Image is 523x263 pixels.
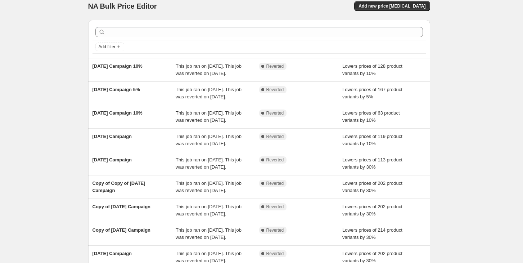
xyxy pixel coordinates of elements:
[93,157,132,162] span: [DATE] Campaign
[266,110,284,116] span: Reverted
[342,180,402,193] span: Lowers prices of 202 product variants by 30%
[176,134,242,146] span: This job ran on [DATE]. This job was reverted on [DATE].
[93,63,143,69] span: [DATE] Campaign 10%
[93,87,140,92] span: [DATE] Campaign 5%
[342,110,400,123] span: Lowers prices of 63 product variants by 10%
[99,44,116,50] span: Add filter
[93,204,151,209] span: Copy of [DATE] Campaign
[266,180,284,186] span: Reverted
[342,204,402,217] span: Lowers prices of 202 product variants by 30%
[176,110,242,123] span: This job ran on [DATE]. This job was reverted on [DATE].
[93,110,143,116] span: [DATE] Campaign 10%
[342,157,402,170] span: Lowers prices of 113 product variants by 30%
[342,134,402,146] span: Lowers prices of 119 product variants by 10%
[266,157,284,163] span: Reverted
[176,63,242,76] span: This job ran on [DATE]. This job was reverted on [DATE].
[342,63,402,76] span: Lowers prices of 128 product variants by 10%
[342,87,402,99] span: Lowers prices of 167 product variants by 5%
[93,180,145,193] span: Copy of Copy of [DATE] Campaign
[176,227,242,240] span: This job ran on [DATE]. This job was reverted on [DATE].
[176,157,242,170] span: This job ran on [DATE]. This job was reverted on [DATE].
[176,204,242,217] span: This job ran on [DATE]. This job was reverted on [DATE].
[93,134,132,139] span: [DATE] Campaign
[95,43,124,51] button: Add filter
[266,87,284,93] span: Reverted
[342,227,402,240] span: Lowers prices of 214 product variants by 30%
[266,63,284,69] span: Reverted
[266,204,284,210] span: Reverted
[266,251,284,257] span: Reverted
[93,251,132,256] span: [DATE] Campaign
[176,87,242,99] span: This job ran on [DATE]. This job was reverted on [DATE].
[176,180,242,193] span: This job ran on [DATE]. This job was reverted on [DATE].
[93,227,151,233] span: Copy of [DATE] Campaign
[266,134,284,139] span: Reverted
[266,227,284,233] span: Reverted
[88,2,157,10] span: NA Bulk Price Editor
[359,3,425,9] span: Add new price [MEDICAL_DATA]
[354,1,430,11] button: Add new price [MEDICAL_DATA]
